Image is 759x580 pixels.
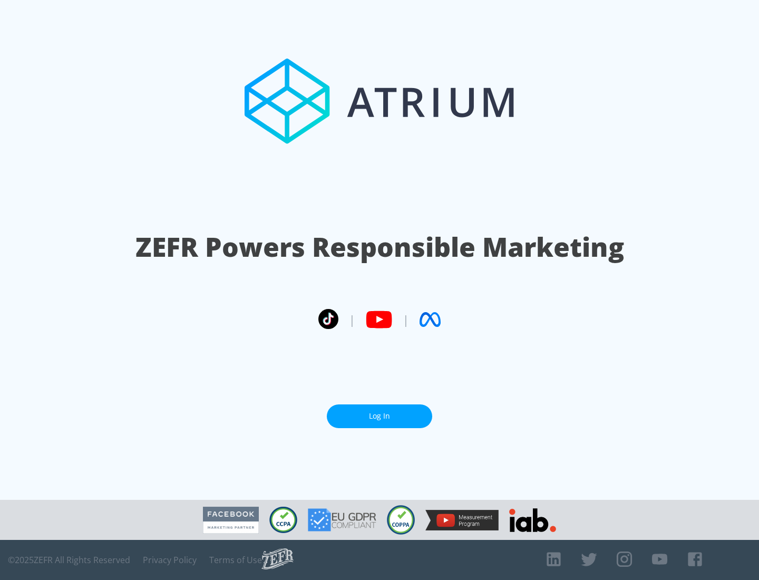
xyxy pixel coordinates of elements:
span: © 2025 ZEFR All Rights Reserved [8,555,130,565]
span: | [349,312,355,327]
a: Terms of Use [209,555,262,565]
span: | [403,312,409,327]
img: IAB [509,508,556,532]
h1: ZEFR Powers Responsible Marketing [135,229,624,265]
img: GDPR Compliant [308,508,376,531]
img: Facebook Marketing Partner [203,507,259,534]
img: YouTube Measurement Program [425,510,499,530]
a: Log In [327,404,432,428]
img: COPPA Compliant [387,505,415,535]
a: Privacy Policy [143,555,197,565]
img: CCPA Compliant [269,507,297,533]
